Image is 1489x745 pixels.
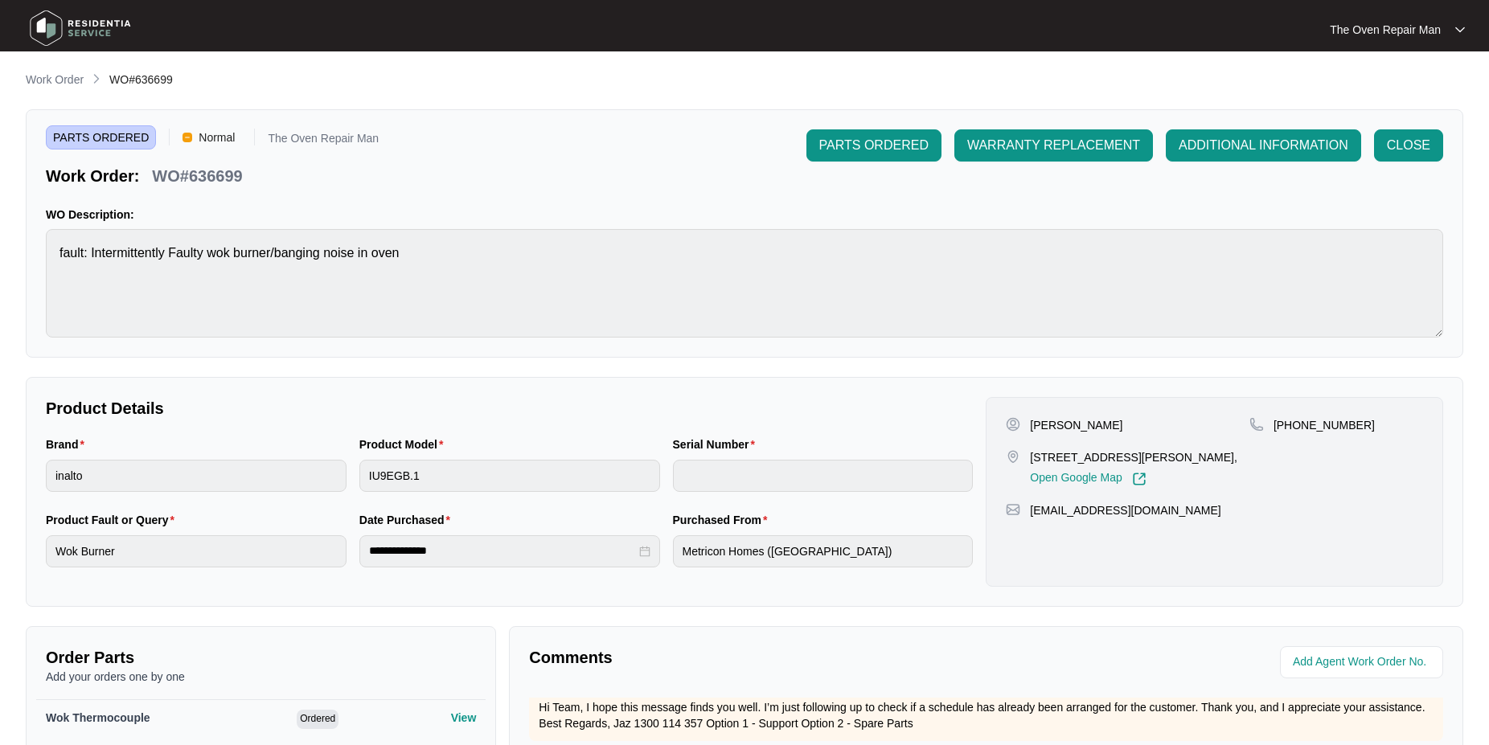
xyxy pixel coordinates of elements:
[26,72,84,88] p: Work Order
[806,129,941,162] button: PARTS ORDERED
[46,460,347,492] input: Brand
[46,229,1443,338] textarea: fault: Intermittently Faulty wok burner/banging noise in oven
[24,4,137,52] img: residentia service logo
[1030,449,1237,465] p: [STREET_ADDRESS][PERSON_NAME],
[673,436,761,452] label: Serial Number
[46,535,347,567] input: Product Fault or Query
[1374,129,1443,162] button: CLOSE
[1030,502,1220,518] p: [EMAIL_ADDRESS][DOMAIN_NAME]
[46,512,181,528] label: Product Fault or Query
[451,710,477,726] p: View
[1249,417,1264,432] img: map-pin
[1030,417,1122,433] p: [PERSON_NAME]
[359,460,660,492] input: Product Model
[1132,472,1146,486] img: Link-External
[46,711,150,724] span: Wok Thermocouple
[23,72,87,89] a: Work Order
[183,133,192,142] img: Vercel Logo
[1006,417,1020,432] img: user-pin
[46,436,91,452] label: Brand
[539,699,1434,731] p: Hi Team, I hope this message finds you well. I’m just following up to check if a schedule has alr...
[673,512,774,528] label: Purchased From
[1330,22,1441,38] p: The Oven Repair Man
[192,125,241,149] span: Normal
[529,646,974,669] p: Comments
[109,73,173,86] span: WO#636699
[46,397,973,420] p: Product Details
[1006,449,1020,464] img: map-pin
[1166,129,1361,162] button: ADDITIONAL INFORMATION
[954,129,1153,162] button: WARRANTY REPLACEMENT
[90,72,103,85] img: chevron-right
[1030,472,1146,486] a: Open Google Map
[152,165,242,187] p: WO#636699
[1293,653,1434,672] input: Add Agent Work Order No.
[46,125,156,149] span: PARTS ORDERED
[1387,136,1430,155] span: CLOSE
[967,136,1140,155] span: WARRANTY REPLACEMENT
[297,710,338,729] span: Ordered
[1274,417,1375,433] p: [PHONE_NUMBER]
[46,669,476,685] p: Add your orders one by one
[1455,26,1465,34] img: dropdown arrow
[359,512,457,528] label: Date Purchased
[46,646,476,669] p: Order Parts
[359,436,450,452] label: Product Model
[673,460,974,492] input: Serial Number
[369,542,636,559] input: Date Purchased
[46,207,1443,223] p: WO Description:
[819,136,929,155] span: PARTS ORDERED
[1006,502,1020,517] img: map-pin
[268,133,379,149] p: The Oven Repair Man
[46,165,139,187] p: Work Order:
[1179,136,1348,155] span: ADDITIONAL INFORMATION
[673,535,974,567] input: Purchased From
